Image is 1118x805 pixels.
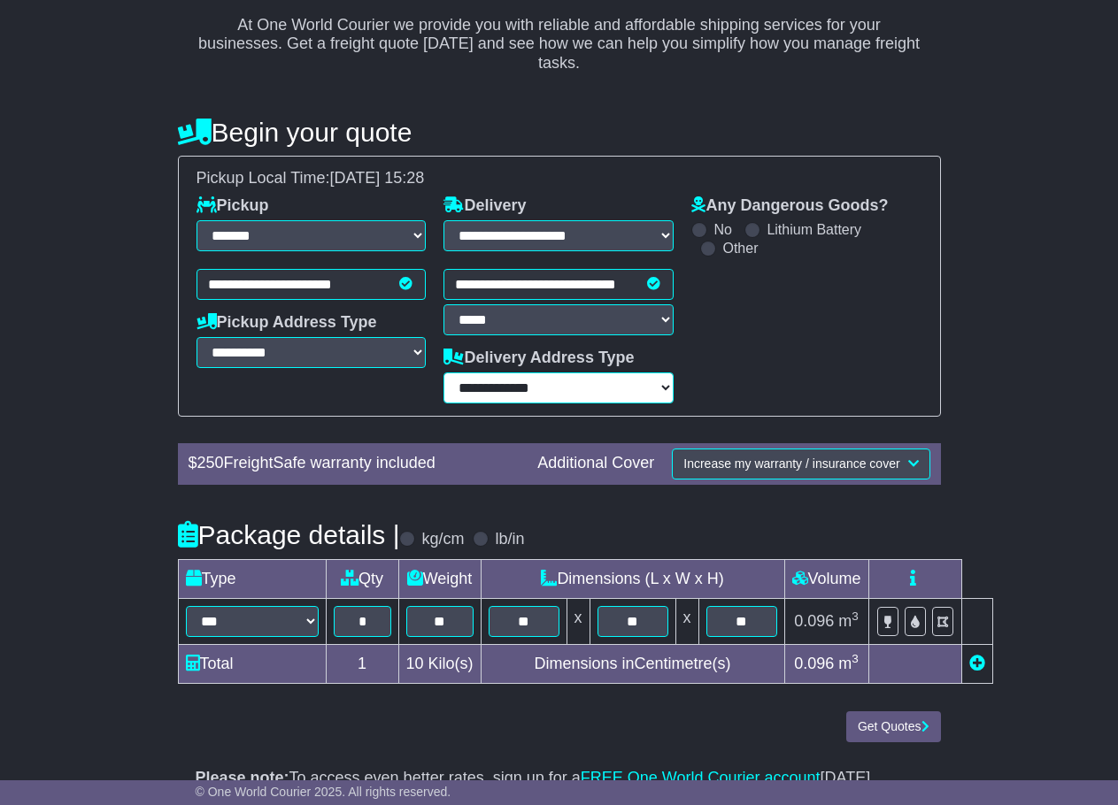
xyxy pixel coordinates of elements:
span: m [838,612,859,630]
span: 10 [406,655,424,672]
label: Any Dangerous Goods? [691,196,888,216]
label: Pickup [197,196,269,216]
button: Get Quotes [846,711,941,742]
span: 0.096 [794,655,834,672]
span: m [838,655,859,672]
td: Total [178,644,326,683]
td: Qty [326,559,398,598]
span: 250 [197,454,224,471]
label: kg/cm [421,530,464,549]
td: Weight [398,559,481,598]
td: Kilo(s) [398,644,481,683]
h4: Begin your quote [178,118,941,147]
label: lb/in [495,530,524,549]
td: Type [178,559,326,598]
td: Dimensions (L x W x H) [481,559,784,598]
label: Lithium Battery [767,221,861,238]
td: x [675,598,698,644]
span: [DATE] 15:28 [330,169,425,187]
label: Delivery [443,196,526,216]
button: Increase my warranty / insurance cover [672,448,929,479]
label: Other [722,240,758,257]
td: 1 [326,644,398,683]
a: FREE One World Courier account [581,769,821,786]
div: $ FreightSafe warranty included [180,454,529,473]
h4: Package details | [178,520,400,549]
span: 0.096 [794,612,834,630]
strong: Please note: [196,769,289,786]
label: Delivery Address Type [443,349,634,368]
div: Pickup Local Time: [188,169,931,188]
a: Add new item [969,655,985,672]
td: x [567,598,590,644]
span: © One World Courier 2025. All rights reserved. [196,785,451,799]
td: Volume [784,559,868,598]
p: To access even better rates, sign up for a [DATE]. [196,769,923,788]
label: No [713,221,731,238]
label: Pickup Address Type [197,313,377,333]
td: Dimensions in Centimetre(s) [481,644,784,683]
span: Increase my warranty / insurance cover [683,456,899,471]
sup: 3 [852,609,859,623]
div: Additional Cover [528,454,663,473]
sup: 3 [852,652,859,665]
